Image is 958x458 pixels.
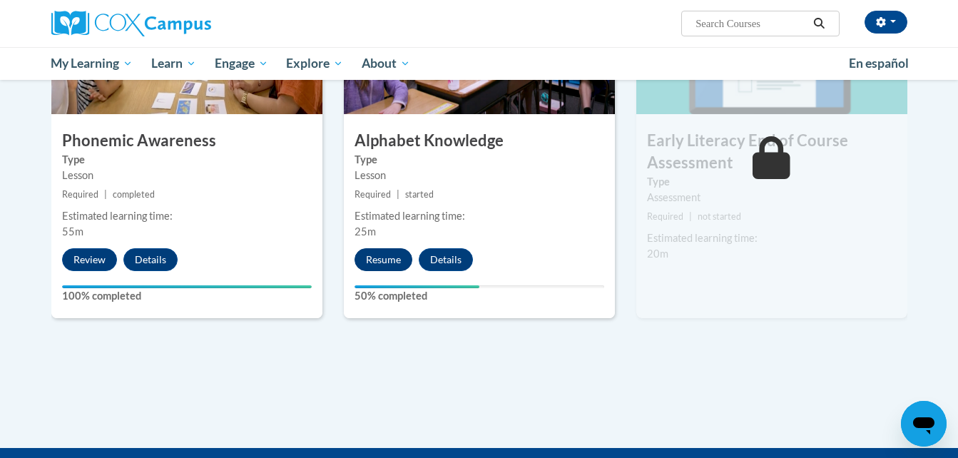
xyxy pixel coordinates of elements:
[808,15,830,32] button: Search
[647,230,897,246] div: Estimated learning time:
[362,55,410,72] span: About
[205,47,277,80] a: Engage
[647,174,897,190] label: Type
[355,168,604,183] div: Lesson
[51,11,211,36] img: Cox Campus
[42,47,143,80] a: My Learning
[840,49,918,78] a: En español
[355,152,604,168] label: Type
[62,288,312,304] label: 100% completed
[849,56,909,71] span: En español
[397,189,399,200] span: |
[865,11,907,34] button: Account Settings
[355,285,479,288] div: Your progress
[698,211,741,222] span: not started
[104,189,107,200] span: |
[355,225,376,238] span: 25m
[51,55,133,72] span: My Learning
[51,130,322,152] h3: Phonemic Awareness
[62,285,312,288] div: Your progress
[901,401,947,447] iframe: Button to launch messaging window
[352,47,419,80] a: About
[215,55,268,72] span: Engage
[647,211,683,222] span: Required
[62,248,117,271] button: Review
[355,208,604,224] div: Estimated learning time:
[62,168,312,183] div: Lesson
[62,225,83,238] span: 55m
[51,11,322,36] a: Cox Campus
[344,130,615,152] h3: Alphabet Knowledge
[647,190,897,205] div: Assessment
[151,55,196,72] span: Learn
[689,211,692,222] span: |
[277,47,352,80] a: Explore
[142,47,205,80] a: Learn
[636,130,907,174] h3: Early Literacy End of Course Assessment
[647,248,668,260] span: 20m
[286,55,343,72] span: Explore
[355,189,391,200] span: Required
[62,189,98,200] span: Required
[30,47,929,80] div: Main menu
[62,208,312,224] div: Estimated learning time:
[113,189,155,200] span: completed
[62,152,312,168] label: Type
[694,15,808,32] input: Search Courses
[355,288,604,304] label: 50% completed
[123,248,178,271] button: Details
[405,189,434,200] span: started
[419,248,473,271] button: Details
[355,248,412,271] button: Resume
